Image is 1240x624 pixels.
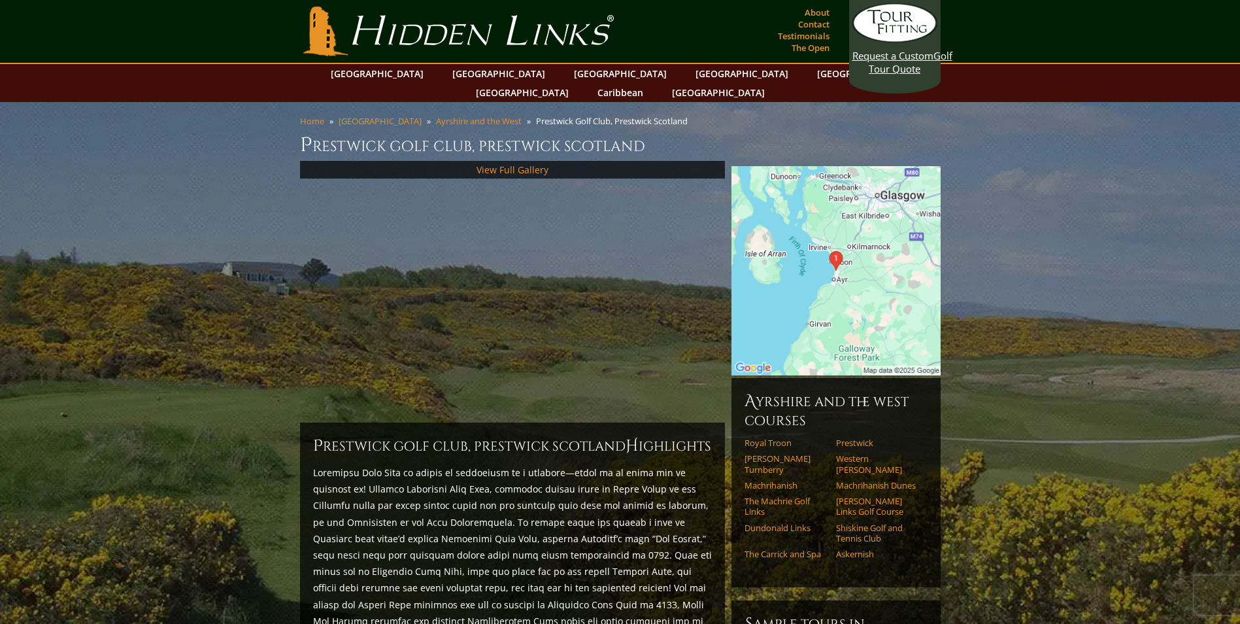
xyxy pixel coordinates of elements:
a: [GEOGRAPHIC_DATA] [469,83,575,102]
a: [GEOGRAPHIC_DATA] [811,64,916,83]
a: Home [300,115,324,127]
li: Prestwick Golf Club, Prestwick Scotland [536,115,693,127]
a: The Open [788,39,833,57]
a: [PERSON_NAME] Turnberry [745,453,828,475]
a: The Machrie Golf Links [745,496,828,517]
a: Dundonald Links [745,523,828,533]
a: Prestwick [836,438,919,448]
a: Contact [795,15,833,33]
a: [GEOGRAPHIC_DATA] [446,64,552,83]
a: [GEOGRAPHIC_DATA] [665,83,771,102]
a: Caribbean [591,83,650,102]
a: Machrihanish Dunes [836,480,919,491]
a: [GEOGRAPHIC_DATA] [339,115,422,127]
a: View Full Gallery [477,164,548,176]
a: [GEOGRAPHIC_DATA] [567,64,673,83]
a: Western [PERSON_NAME] [836,453,919,475]
span: Request a Custom [852,49,933,62]
a: About [801,3,833,22]
span: H [626,436,639,457]
a: [GEOGRAPHIC_DATA] [689,64,795,83]
h2: Prestwick Golf Club, Prestwick Scotland ighlights [313,436,712,457]
a: Askernish [836,549,919,559]
a: Request a CustomGolf Tour Quote [852,3,937,75]
a: Shiskine Golf and Tennis Club [836,523,919,544]
a: The Carrick and Spa [745,549,828,559]
h6: Ayrshire and the West Courses [745,391,928,430]
a: Testimonials [775,27,833,45]
a: Royal Troon [745,438,828,448]
a: Ayrshire and the West [436,115,522,127]
img: Google Map of Prestwick Golf Club, Links Road, Prestwick, Scotland, United Kingdom [731,166,941,375]
h1: Prestwick Golf Club, Prestwick Scotland [300,132,941,158]
a: [PERSON_NAME] Links Golf Course [836,496,919,517]
a: [GEOGRAPHIC_DATA] [324,64,430,83]
a: Machrihanish [745,480,828,491]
